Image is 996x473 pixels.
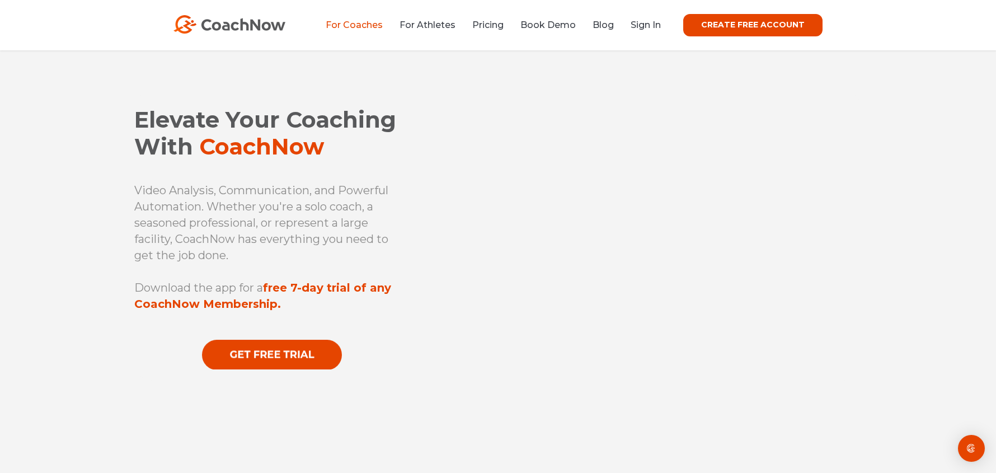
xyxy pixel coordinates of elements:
[472,20,504,30] a: Pricing
[326,20,383,30] a: For Coaches
[631,20,661,30] a: Sign In
[683,14,823,36] a: CREATE FREE ACCOUNT
[134,280,410,312] p: Download the app for a
[202,340,342,369] img: GET FREE TRIAL
[173,15,285,34] img: CoachNow Logo
[400,20,455,30] a: For Athletes
[134,281,391,311] strong: free 7-day trial of any CoachNow Membership.
[520,20,576,30] a: Book Demo
[134,182,410,264] p: Video Analysis, Communication, and Powerful Automation. Whether you're a solo coach, a seasoned p...
[593,20,614,30] a: Blog
[454,118,862,350] iframe: YouTube video player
